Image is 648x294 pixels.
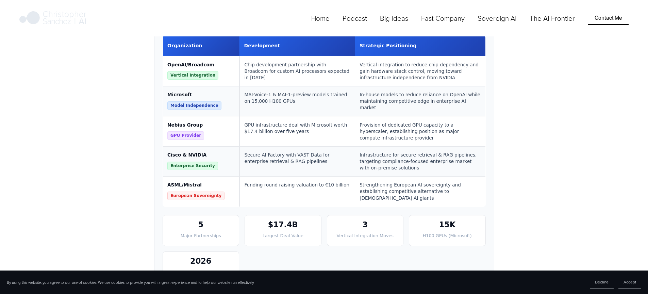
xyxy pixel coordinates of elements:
span: Vertical Integration [167,71,218,80]
div: 2026 [167,256,234,266]
td: Secure AI Factory with VAST Data for enterprise retrieval & RAG pipelines [239,146,355,176]
td: Strengthening European AI sovereignty and establishing competitive alternative to [DEMOGRAPHIC_DA... [355,177,485,207]
td: Chip development partnership with Broadcom for custom AI processors expected in [DATE] [239,56,355,86]
td: In-house models to reduce reliance on OpenAI while maintaining competitive edge in enterprise AI ... [355,86,485,116]
div: Vertical Integration Moves [332,231,398,241]
a: The AI Frontier [530,13,575,24]
span: Accept [624,279,636,285]
span: Enterprise Security [167,162,218,170]
td: Funding round raising valuation to €10 billion [239,177,355,207]
th: Strategic Positioning [355,35,485,56]
div: Custom Chip Timeline [167,267,234,277]
td: Vertical integration to reduce chip dependency and gain hardware stack control, moving toward inf... [355,56,485,86]
td: GPU infrastructure deal with Microsoft worth $17.4 billion over five years [239,116,355,146]
div: Largest Deal Value [250,231,316,241]
a: Contact Me [588,12,628,24]
a: folder dropdown [421,13,465,24]
span: ASML/Mistral [167,182,234,188]
th: Development [239,35,355,56]
a: Sovereign AI [478,13,517,24]
span: European Sovereignty [167,192,225,200]
div: Major Partnerships [167,231,234,241]
button: Accept [618,275,641,289]
img: Christopher Sanchez | AI [19,10,86,27]
div: H100 GPUs (Microsoft) [414,231,481,241]
div: 5 [167,220,234,230]
td: Infrastructure for secure retrieval & RAG pipelines, targeting compliance-focused enterprise mark... [355,146,485,176]
span: Fast Company [421,13,465,23]
span: Model Independence [167,101,221,110]
a: Home [311,13,330,24]
div: 15K [414,220,481,230]
span: Decline [595,279,609,285]
div: 3 [332,220,398,230]
span: OpenAI/Broadcom [167,62,234,68]
span: Microsoft [167,92,234,98]
td: MAI-Voice-1 & MAI-1-preview models trained on 15,000 H100 GPUs [239,86,355,116]
a: Podcast [343,13,367,24]
td: Provision of dedicated GPU capacity to a hyperscaler, establishing position as major compute infr... [355,116,485,146]
button: Decline [590,275,614,289]
th: Organization [163,35,239,56]
div: $17.4B [250,220,316,230]
span: Cisco & NVIDIA [167,152,234,158]
a: folder dropdown [380,13,408,24]
p: By using this website, you agree to our use of cookies. We use cookies to provide you with a grea... [7,280,254,285]
span: Big Ideas [380,13,408,23]
span: GPU Provider [167,131,204,140]
span: Nebius Group [167,122,234,128]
